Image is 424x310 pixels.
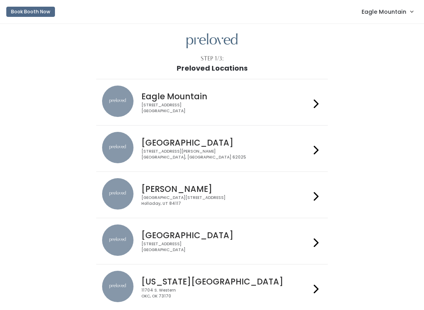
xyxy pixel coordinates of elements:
[201,55,224,63] div: Step 1/3:
[102,178,322,212] a: preloved location [PERSON_NAME] [GEOGRAPHIC_DATA][STREET_ADDRESS]Holladay, UT 84117
[6,3,55,20] a: Book Booth Now
[141,288,310,299] div: 11704 S. Western OKC, OK 73170
[6,7,55,17] button: Book Booth Now
[141,231,310,240] h4: [GEOGRAPHIC_DATA]
[102,271,322,304] a: preloved location [US_STATE][GEOGRAPHIC_DATA] 11704 S. WesternOKC, OK 73170
[141,241,310,253] div: [STREET_ADDRESS] [GEOGRAPHIC_DATA]
[102,132,133,163] img: preloved location
[102,271,133,302] img: preloved location
[141,277,310,286] h4: [US_STATE][GEOGRAPHIC_DATA]
[362,7,406,16] span: Eagle Mountain
[141,149,310,160] div: [STREET_ADDRESS][PERSON_NAME] [GEOGRAPHIC_DATA], [GEOGRAPHIC_DATA] 62025
[102,132,322,165] a: preloved location [GEOGRAPHIC_DATA] [STREET_ADDRESS][PERSON_NAME][GEOGRAPHIC_DATA], [GEOGRAPHIC_D...
[102,178,133,210] img: preloved location
[102,224,133,256] img: preloved location
[177,64,248,72] h1: Preloved Locations
[141,138,310,147] h4: [GEOGRAPHIC_DATA]
[186,33,238,49] img: preloved logo
[354,3,421,20] a: Eagle Mountain
[141,102,310,114] div: [STREET_ADDRESS] [GEOGRAPHIC_DATA]
[102,86,322,119] a: preloved location Eagle Mountain [STREET_ADDRESS][GEOGRAPHIC_DATA]
[141,195,310,206] div: [GEOGRAPHIC_DATA][STREET_ADDRESS] Holladay, UT 84117
[102,86,133,117] img: preloved location
[141,92,310,101] h4: Eagle Mountain
[102,224,322,258] a: preloved location [GEOGRAPHIC_DATA] [STREET_ADDRESS][GEOGRAPHIC_DATA]
[141,184,310,193] h4: [PERSON_NAME]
